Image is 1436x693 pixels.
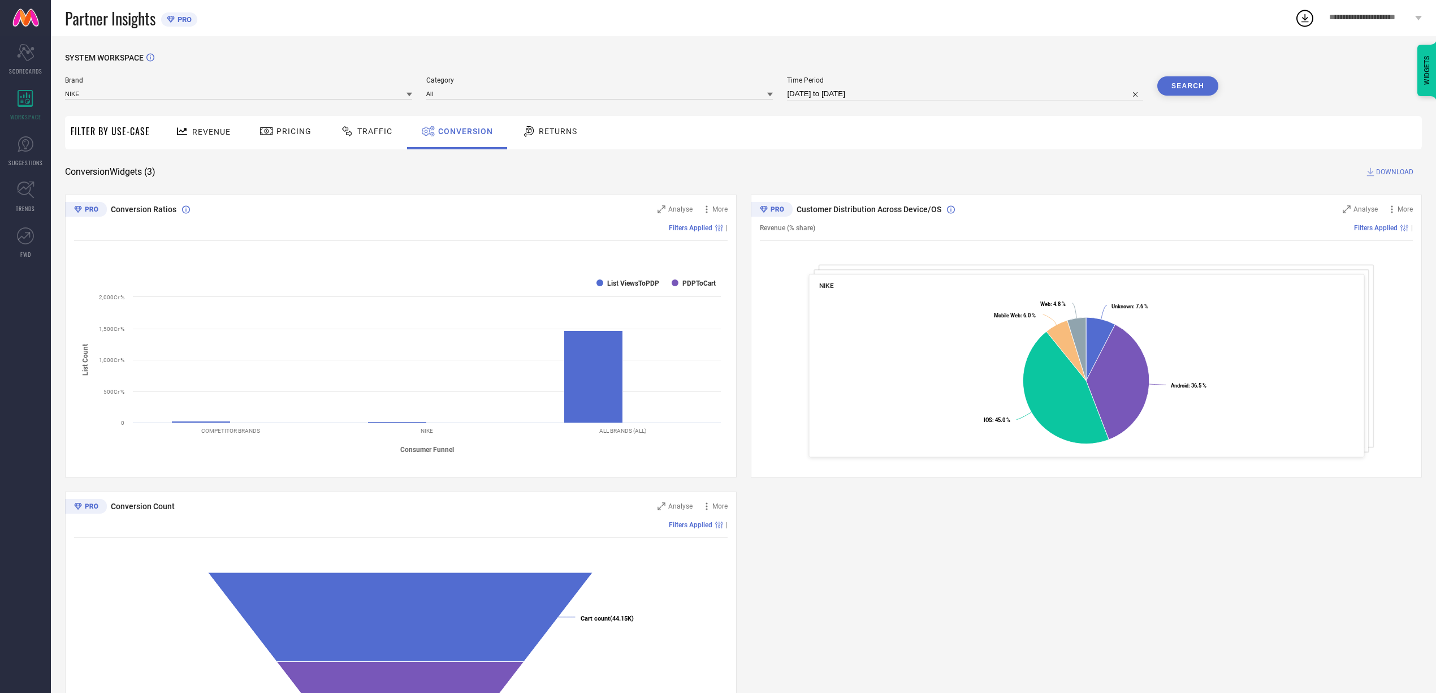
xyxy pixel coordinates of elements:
[99,357,124,363] text: 1,000Cr %
[65,7,155,30] span: Partner Insights
[599,428,646,434] text: ALL BRANDS (ALL)
[581,615,634,622] text: (44.15K)
[1170,382,1188,389] tspan: Android
[65,499,107,516] div: Premium
[81,344,89,376] tspan: List Count
[426,76,773,84] span: Category
[1040,301,1050,307] tspan: Web
[20,250,31,259] span: FWD
[993,312,1035,318] text: : 6.0 %
[1111,303,1133,309] tspan: Unknown
[1376,166,1413,178] span: DOWNLOAD
[201,428,260,434] text: COMPETITOR BRANDS
[819,282,833,290] span: NIKE
[797,205,941,214] span: Customer Distribution Across Device/OS
[71,124,150,138] span: Filter By Use-Case
[9,67,42,75] span: SCORECARDS
[1170,382,1206,389] text: : 36.5 %
[1343,205,1351,213] svg: Zoom
[669,521,712,529] span: Filters Applied
[1353,205,1378,213] span: Analyse
[65,76,412,84] span: Brand
[111,502,175,511] span: Conversion Count
[16,204,35,213] span: TRENDS
[726,521,728,529] span: |
[668,502,693,510] span: Analyse
[421,428,433,434] text: NIKE
[65,202,107,219] div: Premium
[787,76,1143,84] span: Time Period
[539,127,577,136] span: Returns
[1111,303,1148,309] text: : 7.6 %
[1411,224,1413,232] span: |
[993,312,1020,318] tspan: Mobile Web
[726,224,728,232] span: |
[984,417,1010,423] text: : 45.0 %
[65,53,144,62] span: SYSTEM WORKSPACE
[760,224,815,232] span: Revenue (% share)
[438,127,493,136] span: Conversion
[658,205,665,213] svg: Zoom
[787,87,1143,101] input: Select time period
[1040,301,1065,307] text: : 4.8 %
[712,205,728,213] span: More
[1398,205,1413,213] span: More
[1295,8,1315,28] div: Open download list
[658,502,665,510] svg: Zoom
[276,127,312,136] span: Pricing
[192,127,231,136] span: Revenue
[65,166,155,178] span: Conversion Widgets ( 3 )
[607,279,659,287] text: List ViewsToPDP
[1157,76,1218,96] button: Search
[121,420,124,426] text: 0
[682,279,716,287] text: PDPToCart
[8,158,43,167] span: SUGGESTIONS
[357,127,392,136] span: Traffic
[751,202,793,219] div: Premium
[99,326,124,332] text: 1,500Cr %
[103,389,124,395] text: 500Cr %
[111,205,176,214] span: Conversion Ratios
[984,417,992,423] tspan: IOS
[10,113,41,121] span: WORKSPACE
[400,446,454,454] tspan: Consumer Funnel
[712,502,728,510] span: More
[1354,224,1398,232] span: Filters Applied
[581,615,610,622] tspan: Cart count
[175,15,192,24] span: PRO
[669,224,712,232] span: Filters Applied
[668,205,693,213] span: Analyse
[99,294,124,300] text: 2,000Cr %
